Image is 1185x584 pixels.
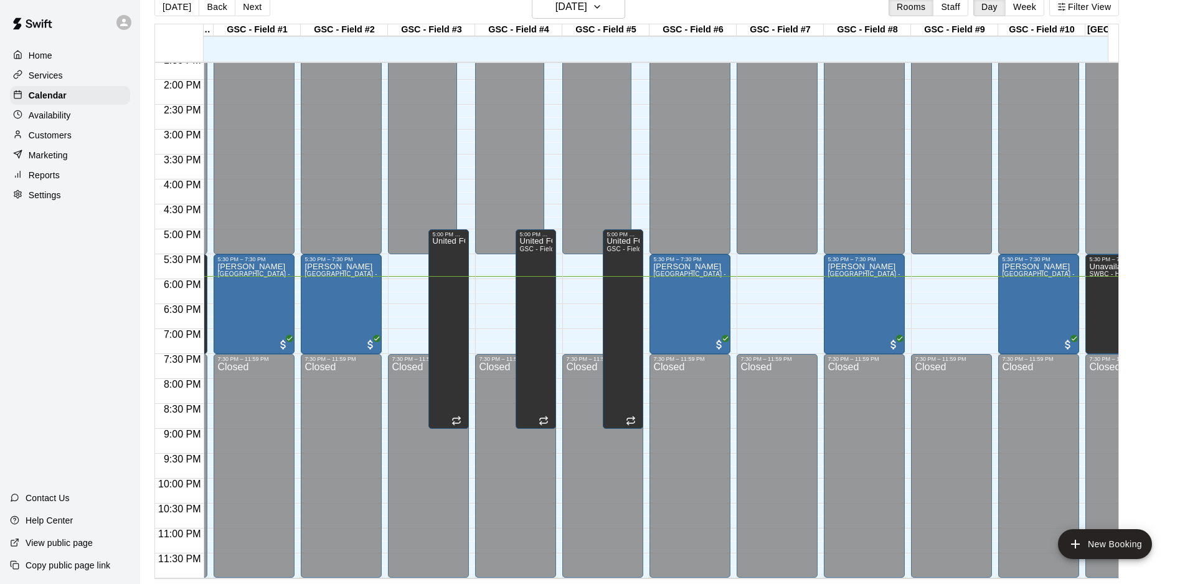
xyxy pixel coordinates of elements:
button: add [1058,529,1152,559]
div: GSC - Field #4 [475,24,562,36]
a: Services [10,66,130,85]
span: [GEOGRAPHIC_DATA] - Field #10 Rental [1002,270,1125,277]
div: GSC - Field #7 [737,24,824,36]
span: 8:00 PM [161,379,204,390]
div: 5:30 PM – 7:30 PM [217,256,291,262]
a: Settings [10,186,130,204]
div: GSC - Field #3 [388,24,475,36]
a: Availability [10,106,130,125]
div: 7:30 PM – 11:59 PM [828,356,901,362]
span: GSC - Field #3 , GSC - Field #4 , GSC - Field #5 [519,246,663,252]
div: 7:30 PM – 11:59 PM: Closed [388,354,469,578]
span: 9:30 PM [161,454,204,464]
div: 7:30 PM – 11:59 PM [740,356,814,362]
a: Customers [10,126,130,145]
div: 7:30 PM – 11:59 PM: Closed [737,354,818,578]
a: Calendar [10,86,130,105]
div: 5:30 PM – 7:30 PM [305,256,378,262]
div: 5:30 PM – 7:30 PM [828,256,901,262]
a: Home [10,46,130,65]
div: 7:30 PM – 11:59 PM: Closed [475,354,556,578]
span: 3:30 PM [161,155,204,165]
span: 11:30 PM [155,553,204,564]
p: Reports [29,169,60,181]
div: 5:30 PM – 7:30 PM: Justin Robeson [998,254,1079,354]
div: 7:30 PM – 11:59 PM: Closed [301,354,382,578]
div: 7:30 PM – 11:59 PM [217,356,291,362]
span: All customers have paid [713,338,725,351]
div: Closed [566,362,640,582]
span: 4:30 PM [161,204,204,215]
span: All customers have paid [887,338,900,351]
div: 7:30 PM – 11:59 PM [566,356,640,362]
div: 7:30 PM – 11:59 PM [305,356,378,362]
p: Services [29,69,63,82]
div: GSC - Field #1 [214,24,301,36]
div: 5:30 PM – 7:30 PM: Tim Rotola [301,254,382,354]
div: 5:30 PM – 7:30 PM [1002,256,1075,262]
span: [GEOGRAPHIC_DATA] - Field #6 Rental [653,270,773,277]
span: [GEOGRAPHIC_DATA] - Field #2 Rental [305,270,424,277]
div: 7:30 PM – 11:59 PM: Closed [998,354,1079,578]
span: 7:00 PM [161,329,204,340]
span: 6:00 PM [161,279,204,290]
div: GSC - Field #9 [911,24,998,36]
a: Reports [10,166,130,184]
span: 6:30 PM [161,304,204,315]
span: 3:00 PM [161,130,204,140]
span: GSC - Field #3 , GSC - Field #4 , GSC - Field #5 [607,246,750,252]
div: 5:30 PM – 7:30 PM: Ken Peterson [214,254,295,354]
div: Closed [1002,362,1075,582]
a: Marketing [10,146,130,165]
div: 5:00 PM – 9:00 PM: United FC [603,229,643,429]
div: 5:30 PM – 7:30 PM [653,256,727,262]
div: GSC - Field #5 [562,24,649,36]
span: Recurring event [539,416,549,426]
div: Closed [915,362,988,582]
span: 8:30 PM [161,404,204,414]
p: Settings [29,189,61,201]
p: Calendar [29,89,67,102]
div: 7:30 PM – 11:59 PM [479,356,552,362]
div: 7:30 PM – 11:59 PM: Closed [214,354,295,578]
span: All customers have paid [364,338,377,351]
div: GSC - Field #8 [824,24,911,36]
div: 7:30 PM – 11:59 PM: Closed [911,354,992,578]
span: Recurring event [451,416,461,426]
div: Closed [305,362,378,582]
span: 5:30 PM [161,254,204,265]
div: 7:30 PM – 11:59 PM [1002,356,1075,362]
div: 5:00 PM – 9:00 PM [432,231,465,237]
div: 7:30 PM – 11:59 PM [1089,356,1163,362]
span: 2:30 PM [161,105,204,115]
span: All customers have paid [277,338,290,351]
div: 5:00 PM – 9:00 PM [607,231,640,237]
div: Closed [479,362,552,582]
p: View public page [26,537,93,549]
p: Marketing [29,149,68,161]
div: Closed [653,362,727,582]
div: GSC - Field #6 [649,24,737,36]
span: 11:00 PM [155,529,204,539]
div: Closed [1089,362,1163,582]
p: Help Center [26,514,73,527]
div: 7:30 PM – 11:59 PM [392,356,465,362]
span: [GEOGRAPHIC_DATA] - Field #1 Rental [217,270,337,277]
span: 9:00 PM [161,429,204,439]
div: 7:30 PM – 11:59 PM: Closed [649,354,730,578]
div: 5:30 PM – 7:30 PM: Unavailable [1085,254,1166,354]
div: 5:00 PM – 9:00 PM: United FC [516,229,556,429]
div: 5:30 PM – 7:30 PM: Carl Boyanton [649,254,730,354]
div: 5:30 PM – 7:30 PM: Cody Collige [824,254,905,354]
p: Customers [29,129,72,141]
div: 5:30 PM – 7:30 PM [1089,256,1163,262]
div: Closed [740,362,814,582]
span: Recurring event [626,416,636,426]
